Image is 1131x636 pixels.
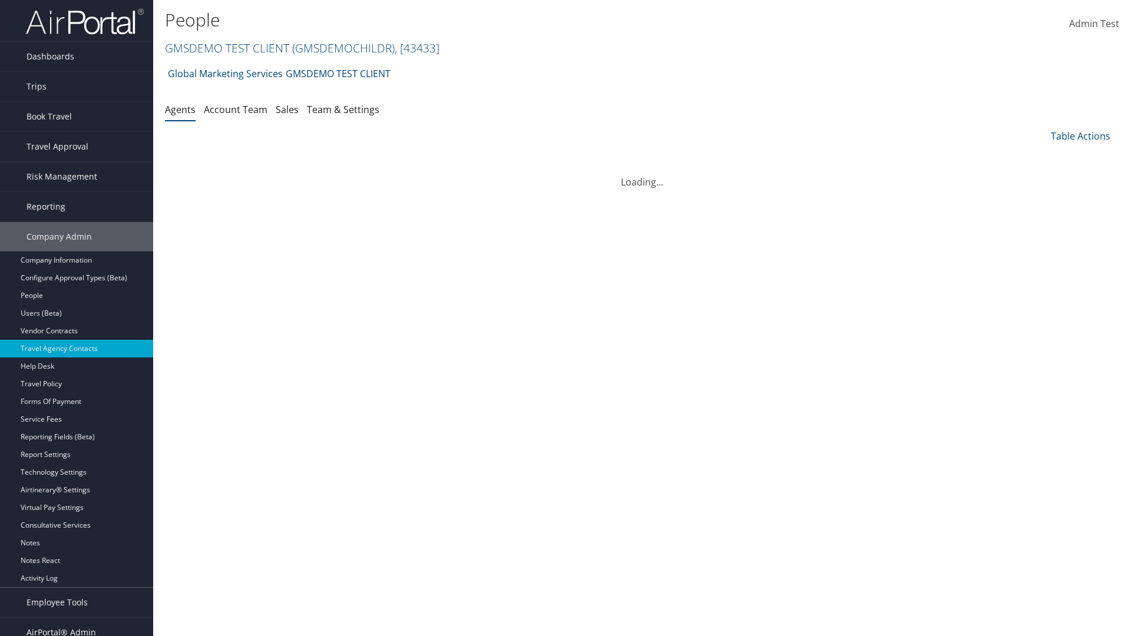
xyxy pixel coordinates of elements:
[204,103,267,116] a: Account Team
[1069,17,1119,30] span: Admin Test
[27,162,97,191] span: Risk Management
[307,103,379,116] a: Team & Settings
[168,62,283,85] a: Global Marketing Services
[26,8,144,35] img: airportal-logo.png
[395,40,439,56] span: , [ 43433 ]
[27,588,88,617] span: Employee Tools
[165,8,801,32] h1: People
[27,222,92,251] span: Company Admin
[276,103,299,116] a: Sales
[27,72,47,101] span: Trips
[1069,6,1119,42] a: Admin Test
[1051,130,1110,143] a: Table Actions
[165,40,439,56] a: GMSDEMO TEST CLIENT
[165,161,1119,189] div: Loading...
[27,102,72,131] span: Book Travel
[165,103,196,116] a: Agents
[27,42,74,71] span: Dashboards
[27,192,65,221] span: Reporting
[27,132,88,161] span: Travel Approval
[286,62,391,85] a: GMSDEMO TEST CLIENT
[292,40,395,56] span: ( GMSDEMOCHILDR )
